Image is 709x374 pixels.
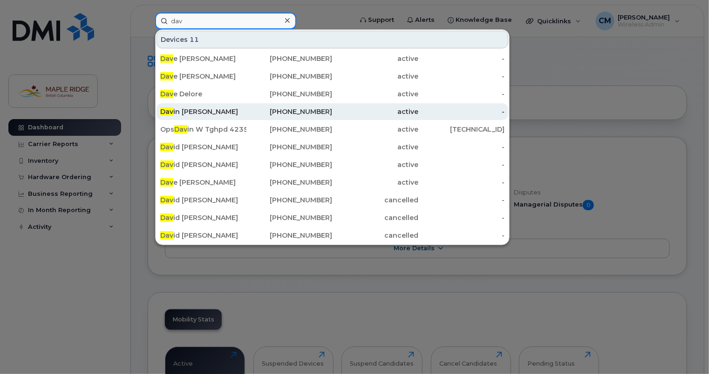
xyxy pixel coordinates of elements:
div: - [418,195,504,205]
div: active [333,160,419,169]
div: [PHONE_NUMBER] [246,231,333,240]
div: in [PERSON_NAME] [160,107,246,116]
span: Dav [160,54,173,63]
span: Dav [174,125,187,134]
div: e Delore [160,89,246,99]
div: Devices [157,31,508,48]
a: David [PERSON_NAME][PHONE_NUMBER]active- [157,139,508,155]
div: cancelled [333,231,419,240]
div: e [PERSON_NAME] [160,178,246,187]
span: Dav [160,143,173,151]
div: active [333,107,419,116]
div: [PHONE_NUMBER] [246,107,333,116]
div: - [418,231,504,240]
div: [PHONE_NUMBER] [246,72,333,81]
div: active [333,54,419,63]
span: Dav [160,90,173,98]
div: id [PERSON_NAME] [160,231,246,240]
div: - [418,142,504,152]
div: cancelled [333,195,419,205]
a: OpsDavin W Tghpd 4235[PHONE_NUMBER]active[TECHNICAL_ID] [157,121,508,138]
span: 11 [190,35,199,44]
a: David [PERSON_NAME][PHONE_NUMBER]cancelled- [157,209,508,226]
div: [PHONE_NUMBER] [246,213,333,222]
a: Dave Delore[PHONE_NUMBER]active- [157,86,508,102]
div: cancelled [333,213,419,222]
a: Dave [PERSON_NAME][PHONE_NUMBER]active- [157,68,508,85]
span: Dav [160,196,173,204]
a: Dave [PERSON_NAME][PHONE_NUMBER]active- [157,174,508,191]
a: David [PERSON_NAME][PHONE_NUMBER]cancelled- [157,227,508,244]
div: active [333,178,419,187]
div: e [PERSON_NAME] [160,54,246,63]
div: - [418,178,504,187]
span: Dav [160,178,173,187]
div: [PHONE_NUMBER] [246,195,333,205]
span: Dav [160,107,173,116]
span: Dav [160,160,173,169]
a: Davin [PERSON_NAME][PHONE_NUMBER]active- [157,103,508,120]
div: - [418,89,504,99]
div: [PHONE_NUMBER] [246,54,333,63]
span: Dav [160,214,173,222]
span: Dav [160,231,173,240]
div: - [418,72,504,81]
div: e [PERSON_NAME] [160,72,246,81]
div: - [418,160,504,169]
a: David [PERSON_NAME][PHONE_NUMBER]cancelled- [157,192,508,208]
div: id [PERSON_NAME] [160,142,246,152]
div: - [418,54,504,63]
span: Dav [160,72,173,80]
div: [PHONE_NUMBER] [246,178,333,187]
div: id [PERSON_NAME] [160,160,246,169]
div: active [333,89,419,99]
div: id [PERSON_NAME] [160,213,246,222]
div: - [418,213,504,222]
a: David [PERSON_NAME][PHONE_NUMBER]active- [157,156,508,173]
div: id [PERSON_NAME] [160,195,246,205]
div: active [333,72,419,81]
div: [PHONE_NUMBER] [246,89,333,99]
div: active [333,142,419,152]
div: [TECHNICAL_ID] [418,125,504,134]
div: active [333,125,419,134]
div: [PHONE_NUMBER] [246,142,333,152]
div: Ops in W Tghpd 4235 [160,125,246,134]
div: - [418,107,504,116]
a: Dave [PERSON_NAME][PHONE_NUMBER]active- [157,50,508,67]
div: [PHONE_NUMBER] [246,160,333,169]
div: [PHONE_NUMBER] [246,125,333,134]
